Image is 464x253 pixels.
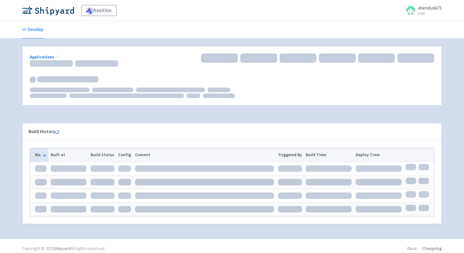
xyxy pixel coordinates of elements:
a: vbenduski71 User [402,6,442,15]
div: Build History [29,128,426,135]
a: Docs [408,246,417,251]
th: Deploy Time [354,148,404,162]
th: Build Time [304,148,354,162]
img: Shipyard logo [22,6,74,15]
a: healthie [81,5,117,16]
a: Changelog [422,246,442,251]
a: Shipyard [54,246,70,251]
a: Develop [22,21,44,38]
th: Build Status [88,148,116,162]
small: User [418,11,442,15]
div: Copyright © 2025 All rights reserved. [22,245,105,252]
button: No. [35,152,47,158]
th: Commit [133,148,276,162]
th: Triggered By [276,148,304,162]
span: vbenduski71 [418,5,442,11]
th: Built at [48,148,88,162]
a: Applications [30,54,60,60]
th: Config [116,148,133,162]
